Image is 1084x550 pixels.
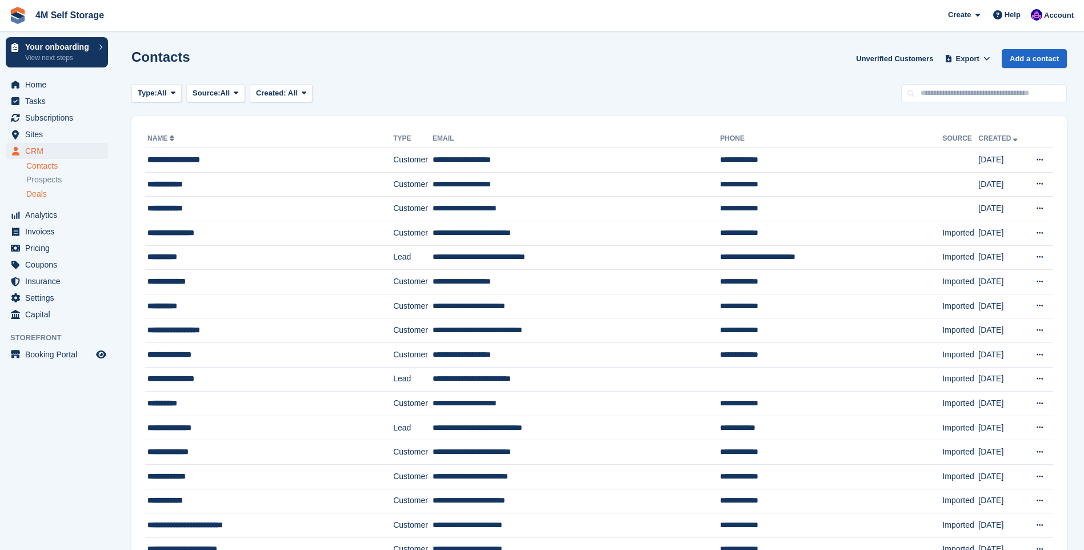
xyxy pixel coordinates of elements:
a: menu [6,126,108,142]
td: Lead [393,245,433,270]
span: Pricing [25,240,94,256]
th: Type [393,130,433,148]
td: [DATE] [978,148,1026,173]
a: menu [6,240,108,256]
span: Invoices [25,224,94,240]
button: Source: All [186,84,245,103]
span: Create [948,9,971,21]
a: menu [6,346,108,362]
span: Export [956,53,979,65]
td: Customer [393,172,433,197]
td: [DATE] [978,342,1026,367]
td: Customer [393,294,433,318]
p: View next steps [25,53,93,63]
span: CRM [25,143,94,159]
span: Analytics [25,207,94,223]
a: menu [6,93,108,109]
a: Prospects [26,174,108,186]
span: All [221,87,230,99]
th: Email [433,130,720,148]
a: Unverified Customers [851,49,938,68]
td: Imported [942,342,978,367]
button: Export [942,49,993,68]
td: Customer [393,342,433,367]
td: Imported [942,221,978,245]
img: stora-icon-8386f47178a22dfd0bd8f6a31ec36ba5ce8667c1dd55bd0f319d3a0aa187defe.svg [9,7,26,24]
a: menu [6,224,108,240]
a: menu [6,110,108,126]
a: 4M Self Storage [31,6,109,25]
span: All [157,87,167,99]
span: Coupons [25,257,94,273]
td: Imported [942,392,978,416]
a: menu [6,207,108,223]
a: Created [978,134,1020,142]
a: menu [6,257,108,273]
span: Account [1044,10,1074,21]
td: Imported [942,440,978,465]
td: [DATE] [978,489,1026,513]
td: [DATE] [978,221,1026,245]
a: menu [6,306,108,322]
span: Booking Portal [25,346,94,362]
td: Customer [393,318,433,343]
td: [DATE] [978,318,1026,343]
td: [DATE] [978,197,1026,221]
td: Imported [942,367,978,392]
td: Lead [393,367,433,392]
a: Name [147,134,177,142]
span: Insurance [25,273,94,289]
td: [DATE] [978,294,1026,318]
a: menu [6,290,108,306]
td: Imported [942,294,978,318]
td: Customer [393,513,433,538]
span: Created: [256,89,286,97]
td: Customer [393,489,433,513]
td: [DATE] [978,440,1026,465]
td: Customer [393,270,433,294]
span: Subscriptions [25,110,94,126]
td: [DATE] [978,392,1026,416]
h1: Contacts [131,49,190,65]
span: Home [25,77,94,93]
td: Imported [942,245,978,270]
td: Imported [942,489,978,513]
td: [DATE] [978,172,1026,197]
td: Customer [393,440,433,465]
th: Phone [720,130,942,148]
td: [DATE] [978,513,1026,538]
td: [DATE] [978,270,1026,294]
span: Type: [138,87,157,99]
td: Customer [393,197,433,221]
a: Your onboarding View next steps [6,37,108,67]
td: Customer [393,464,433,489]
span: Deals [26,189,47,200]
span: Sites [25,126,94,142]
td: Lead [393,416,433,440]
td: Imported [942,318,978,343]
td: Imported [942,270,978,294]
th: Source [942,130,978,148]
span: Source: [193,87,220,99]
span: Settings [25,290,94,306]
span: Storefront [10,332,114,344]
td: [DATE] [978,367,1026,392]
a: menu [6,77,108,93]
span: Help [1005,9,1021,21]
a: Preview store [94,348,108,361]
span: Prospects [26,174,62,185]
span: Tasks [25,93,94,109]
td: Imported [942,416,978,440]
span: All [288,89,298,97]
img: Pete Clutton [1031,9,1042,21]
a: menu [6,273,108,289]
a: Add a contact [1002,49,1067,68]
a: menu [6,143,108,159]
button: Created: All [250,84,313,103]
td: [DATE] [978,416,1026,440]
td: Imported [942,464,978,489]
button: Type: All [131,84,182,103]
td: Customer [393,392,433,416]
p: Your onboarding [25,43,93,51]
td: [DATE] [978,464,1026,489]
